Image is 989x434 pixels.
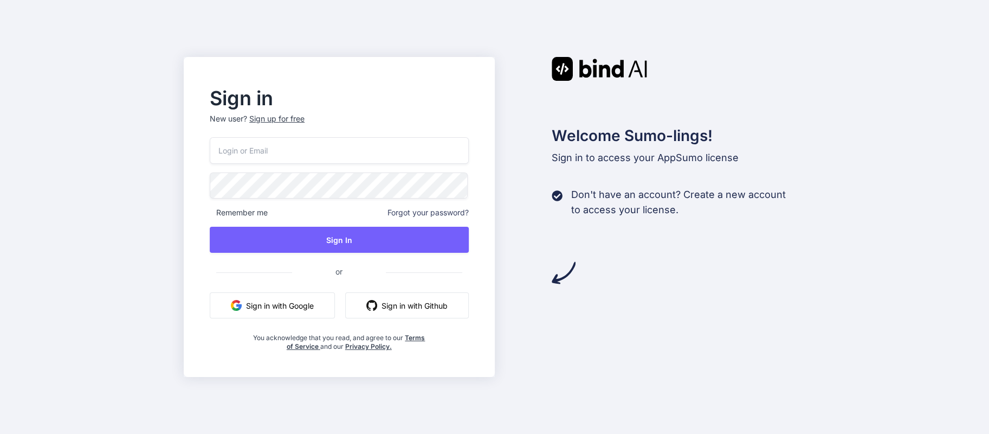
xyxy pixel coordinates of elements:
[552,124,806,147] h2: Welcome Sumo-lings!
[210,227,469,253] button: Sign In
[210,113,469,137] p: New user?
[210,137,469,164] input: Login or Email
[210,292,335,318] button: Sign in with Google
[231,300,242,311] img: google
[345,342,392,350] a: Privacy Policy.
[387,207,469,218] span: Forgot your password?
[345,292,469,318] button: Sign in with Github
[210,90,469,107] h2: Sign in
[552,261,576,285] img: arrow
[210,207,268,218] span: Remember me
[287,334,425,350] a: Terms of Service
[552,150,806,165] p: Sign in to access your AppSumo license
[253,327,425,351] div: You acknowledge that you read, and agree to our and our
[292,258,386,285] span: or
[571,187,786,218] p: Don't have an account? Create a new account to access your license.
[366,300,377,311] img: github
[249,113,305,124] div: Sign up for free
[552,57,647,81] img: Bind AI logo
